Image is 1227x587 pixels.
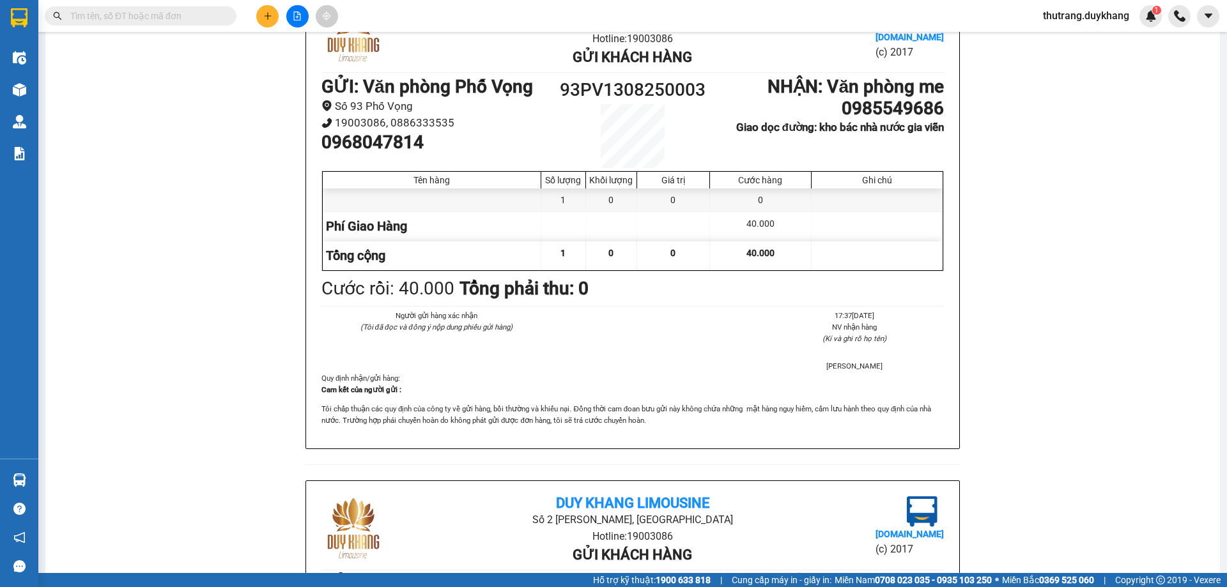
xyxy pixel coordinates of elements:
li: (c) 2017 [876,44,944,60]
li: [PERSON_NAME] [766,360,944,372]
div: Quy định nhận/gửi hàng : [321,372,944,426]
i: (Tôi đã đọc và đồng ý nộp dung phiếu gửi hàng) [360,323,513,332]
span: search [53,11,62,20]
b: NHẬN : Văn phòng me [768,76,944,97]
li: 17:37[DATE] [766,310,944,321]
div: Khối lượng [589,175,633,185]
b: Giao dọc đường: kho bác nhà nước gia viễn [736,121,944,133]
span: caret-down [1203,10,1214,22]
li: Người gửi hàng xác nhận [347,310,525,321]
div: Cước rồi : 40.000 [321,275,454,303]
button: aim [316,5,338,27]
img: warehouse-icon [13,83,26,96]
span: question-circle [13,503,26,515]
b: Gửi khách hàng [573,49,692,65]
span: notification [13,531,26,544]
span: phone [321,118,332,128]
i: (Kí và ghi rõ họ tên) [822,334,886,343]
div: Phí Giao Hàng [323,212,541,241]
span: Miền Bắc [1002,573,1094,587]
span: message [13,560,26,572]
div: 1 [541,188,586,211]
div: 40.000 [710,212,812,241]
img: warehouse-icon [13,115,26,128]
span: environment [321,100,332,111]
span: file-add [293,11,302,20]
strong: 0369 525 060 [1039,575,1094,585]
span: thutrang.duykhang [1033,8,1139,24]
span: 0 [608,248,613,258]
strong: 0708 023 035 - 0935 103 250 [875,575,992,585]
b: Gửi khách hàng [573,547,692,563]
img: icon-new-feature [1145,10,1157,22]
span: | [720,573,722,587]
div: Giá trị [640,175,706,185]
img: logo-vxr [11,8,27,27]
span: aim [322,11,331,20]
b: [DOMAIN_NAME] [876,529,944,539]
div: Cước hàng [713,175,808,185]
strong: 1900 633 818 [656,575,711,585]
span: plus [263,11,272,20]
div: 0 [637,188,710,211]
li: Hotline: 19003086 [425,31,840,47]
span: Hỗ trợ kỹ thuật: [593,573,711,587]
span: copyright [1156,576,1165,584]
div: 0 [710,188,812,211]
li: 19003086, 0886333535 [321,114,555,132]
span: | [1104,573,1106,587]
img: phone-icon [1174,10,1185,22]
img: warehouse-icon [13,473,26,487]
li: Số 93 Phố Vọng [321,98,555,115]
b: GỬI : Văn phòng Phố Vọng [321,76,533,97]
h1: 93PV1308250003 [555,76,711,104]
span: ⚪️ [995,577,999,583]
img: warehouse-icon [13,51,26,65]
span: 0 [670,248,675,258]
li: Số 2 [PERSON_NAME], [GEOGRAPHIC_DATA] [425,512,840,528]
li: (c) 2017 [876,541,944,557]
div: Ghi chú [815,175,939,185]
h1: 0985549686 [711,98,944,119]
h1: 0968047814 [321,132,555,153]
strong: Cam kết của người gửi : [321,385,401,394]
b: [DOMAIN_NAME] [876,32,944,42]
li: NV nhận hàng [766,321,944,333]
input: Tìm tên, số ĐT hoặc mã đơn [70,9,221,23]
button: file-add [286,5,309,27]
li: Hotline: 19003086 [425,528,840,544]
span: 1 [1154,6,1159,15]
span: 1 [560,248,566,258]
p: Tôi chấp thuận các quy định của công ty về gửi hàng, bồi thường và khiếu nại. Đồng thời cam đoan ... [321,403,944,426]
div: Tên hàng [326,175,537,185]
div: Số lượng [544,175,582,185]
img: solution-icon [13,147,26,160]
span: 40.000 [746,248,775,258]
span: Cung cấp máy in - giấy in: [732,573,831,587]
div: 0 [586,188,637,211]
span: Miền Nam [835,573,992,587]
button: caret-down [1197,5,1219,27]
span: Tổng cộng [326,248,385,263]
b: Tổng phải thu: 0 [459,278,589,299]
img: logo.jpg [321,496,385,560]
b: Duy Khang Limousine [556,495,709,511]
button: plus [256,5,279,27]
img: logo.jpg [907,496,938,527]
sup: 1 [1152,6,1161,15]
